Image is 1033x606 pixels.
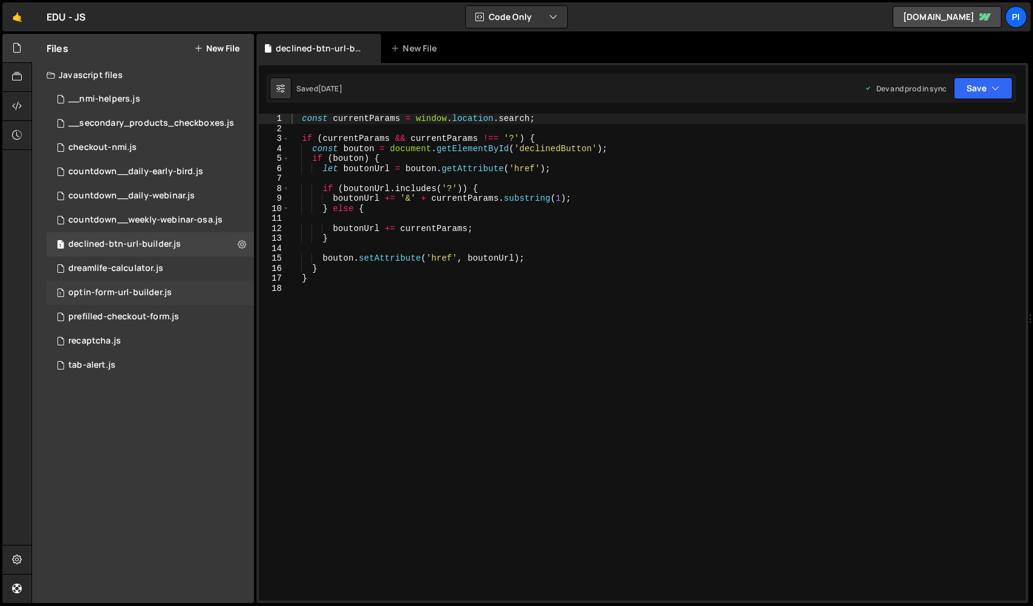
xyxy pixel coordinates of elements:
[68,287,172,298] div: optin-form-url-builder.js
[47,10,86,24] div: EDU - JS
[259,174,290,184] div: 7
[864,83,947,94] div: Dev and prod in sync
[47,135,254,160] div: 12844/31459.js
[259,244,290,254] div: 14
[259,154,290,164] div: 5
[68,360,116,371] div: tab-alert.js
[47,281,254,305] div: 12844/31893.js
[259,114,290,124] div: 1
[47,353,254,377] div: 12844/35655.js
[259,253,290,264] div: 15
[68,191,195,201] div: countdown__daily-webinar.js
[47,329,254,353] div: 12844/34738.js
[32,63,254,87] div: Javascript files
[68,118,234,129] div: __secondary_products_checkboxes.js
[466,6,567,28] button: Code Only
[68,94,140,105] div: __nmi-helpers.js
[259,233,290,244] div: 13
[68,239,181,250] div: declined-btn-url-builder.js
[47,256,254,281] div: 12844/34969.js
[954,77,1012,99] button: Save
[259,284,290,294] div: 18
[47,184,254,208] div: 12844/36864.js
[259,273,290,284] div: 17
[259,184,290,194] div: 8
[259,134,290,144] div: 3
[47,305,254,329] div: 12844/31892.js
[259,164,290,174] div: 6
[47,208,254,232] div: 12844/31643.js
[68,166,203,177] div: countdown__daily-early-bird.js
[259,144,290,154] div: 4
[68,263,163,274] div: dreamlife-calculator.js
[276,42,367,54] div: declined-btn-url-builder.js
[259,213,290,224] div: 11
[47,232,254,256] div: 12844/31896.js
[259,224,290,234] div: 12
[259,264,290,274] div: 16
[296,83,342,94] div: Saved
[47,111,258,135] div: 12844/31703.js
[68,215,223,226] div: countdown__weekly-webinar-osa.js
[259,194,290,204] div: 9
[47,160,254,184] div: 12844/35707.js
[68,336,121,347] div: recaptcha.js
[318,83,342,94] div: [DATE]
[2,2,32,31] a: 🤙
[259,124,290,134] div: 2
[57,289,64,299] span: 1
[47,42,68,55] h2: Files
[194,44,240,53] button: New File
[47,87,254,111] div: 12844/31702.js
[259,204,290,214] div: 10
[1005,6,1027,28] a: Pi
[68,311,179,322] div: prefilled-checkout-form.js
[893,6,1002,28] a: [DOMAIN_NAME]
[68,142,137,153] div: checkout-nmi.js
[57,241,64,250] span: 1
[391,42,442,54] div: New File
